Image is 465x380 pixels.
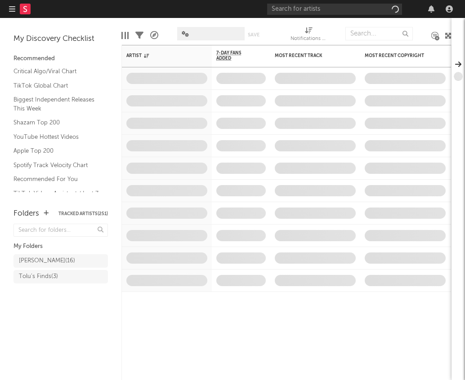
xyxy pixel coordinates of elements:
div: A&R Pipeline [150,22,158,49]
a: Shazam Top 200 [13,118,99,128]
input: Search... [345,27,413,40]
a: Spotify Track Velocity Chart [13,160,99,170]
input: Search for artists [267,4,402,15]
a: TikTok Global Chart [13,81,99,91]
div: Recommended [13,53,108,64]
a: Recommended For You [13,174,99,184]
a: Biggest Independent Releases This Week [13,95,99,113]
a: Apple Top 200 [13,146,99,156]
div: Most Recent Copyright [365,53,432,58]
div: Edit Columns [121,22,129,49]
input: Search for folders... [13,224,108,237]
button: Save [248,32,259,37]
div: Most Recent Track [275,53,342,58]
a: TikTok Videos Assistant / Last 7 Days - Top [13,189,99,207]
a: Critical Algo/Viral Chart [13,66,99,76]
div: My Folders [13,241,108,252]
div: Filters [135,22,143,49]
button: Tracked Artists(251) [58,212,108,216]
div: Notifications (Artist) [291,34,326,44]
div: Notifications (Artist) [291,22,326,49]
a: [PERSON_NAME](16) [13,254,108,268]
div: Tolu's Finds ( 3 ) [19,271,58,282]
span: 7-Day Fans Added [216,50,252,61]
div: Folders [13,208,39,219]
div: My Discovery Checklist [13,34,108,44]
div: Artist [126,53,194,58]
div: [PERSON_NAME] ( 16 ) [19,256,75,266]
a: YouTube Hottest Videos [13,132,99,142]
a: Tolu's Finds(3) [13,270,108,283]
